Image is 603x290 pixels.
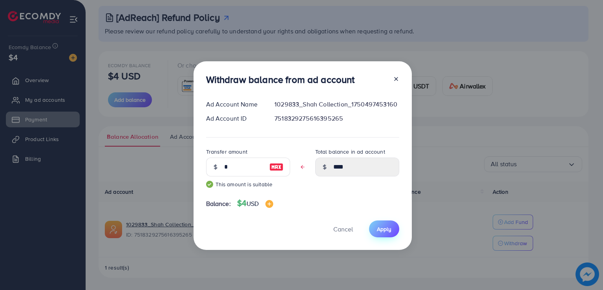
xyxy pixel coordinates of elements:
button: Apply [369,220,399,237]
span: Balance: [206,199,231,208]
div: 7518329275616395265 [268,114,405,123]
span: USD [247,199,259,208]
label: Transfer amount [206,148,247,156]
img: image [265,200,273,208]
small: This amount is suitable [206,180,290,188]
h3: Withdraw balance from ad account [206,74,355,85]
h4: $4 [237,198,273,208]
div: Ad Account ID [200,114,269,123]
img: image [269,162,283,172]
span: Cancel [333,225,353,233]
img: guide [206,181,213,188]
div: Ad Account Name [200,100,269,109]
label: Total balance in ad account [315,148,385,156]
div: 1029833_Shah Collection_1750497453160 [268,100,405,109]
button: Cancel [323,220,363,237]
span: Apply [377,225,391,233]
